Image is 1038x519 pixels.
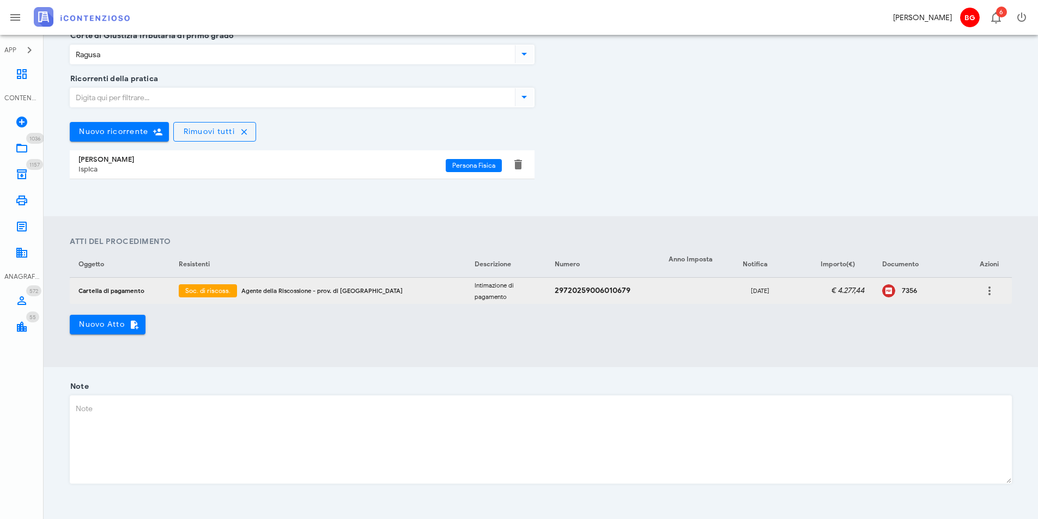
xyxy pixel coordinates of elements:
[727,252,794,278] th: Notifica: Non ordinato. Attiva per ordinare in ordine crescente.
[67,381,89,392] label: Note
[452,159,495,172] span: Persona Fisica
[70,236,1012,247] h4: Atti del Procedimento
[29,314,36,321] span: 55
[512,158,525,171] button: Elimina
[78,287,144,295] small: Cartella di pagamento
[78,320,137,329] span: Nuovo Atto
[4,272,39,282] div: ANAGRAFICA
[751,287,769,295] small: [DATE]
[475,260,511,268] span: Descrizione
[70,315,145,334] button: Nuovo Atto
[67,74,158,84] label: Ricorrenti della pratica
[183,127,235,136] span: Rimuovi tutti
[980,260,999,268] span: Azioni
[956,4,982,30] button: BG
[669,255,713,263] span: Anno Imposta
[34,7,130,27] img: logo-text-2x.png
[78,260,104,268] span: Oggetto
[26,312,39,322] span: Distintivo
[831,286,865,295] em: € 4.277,44
[185,284,230,297] span: Soc. di riscoss.
[960,8,980,27] span: BG
[26,159,43,170] span: Distintivo
[170,252,466,278] th: Resistenti
[902,286,958,295] div: 7356
[882,260,919,268] span: Documento
[821,260,855,268] span: Importo(€)
[466,252,546,278] th: Descrizione: Non ordinato. Attiva per ordinare in ordine crescente.
[29,161,40,168] span: 1157
[70,45,513,64] input: Corte di Giustizia Tributaria di primo grado
[982,4,1009,30] button: Distintivo
[26,285,41,296] span: Distintivo
[893,12,952,23] div: [PERSON_NAME]
[546,252,660,278] th: Numero: Non ordinato. Attiva per ordinare in ordine crescente.
[555,260,580,268] span: Numero
[70,122,169,142] button: Nuovo ricorrente
[967,252,1012,278] th: Azioni
[179,260,210,268] span: Resistenti
[902,286,958,295] div: Clicca per aprire un'anteprima del file o scaricarlo
[26,133,44,144] span: Distintivo
[70,88,513,107] input: Digita qui per filtrare...
[173,122,256,142] button: Rimuovi tutti
[660,252,727,278] th: Anno Imposta: Non ordinato. Attiva per ordinare in ordine crescente.
[873,252,967,278] th: Documento
[78,165,446,174] div: Ispica
[882,284,895,297] div: Clicca per aprire un'anteprima del file o scaricarlo
[793,252,873,278] th: Importo(€): Non ordinato. Attiva per ordinare in ordine crescente.
[996,7,1007,17] span: Distintivo
[555,286,630,295] strong: 29720259006010679
[743,260,768,268] span: Notifica
[4,93,39,103] div: CONTENZIOSO
[70,252,170,278] th: Oggetto: Non ordinato. Attiva per ordinare in ordine crescente.
[29,135,41,142] span: 1036
[67,30,234,41] label: Corte di Giustizia Tributaria di primo grado
[29,288,38,295] span: 572
[78,127,148,136] span: Nuovo ricorrente
[78,155,446,164] div: [PERSON_NAME]
[475,282,514,301] small: Intimazione di pagamento
[241,286,457,295] div: Agente della Riscossione - prov. di [GEOGRAPHIC_DATA]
